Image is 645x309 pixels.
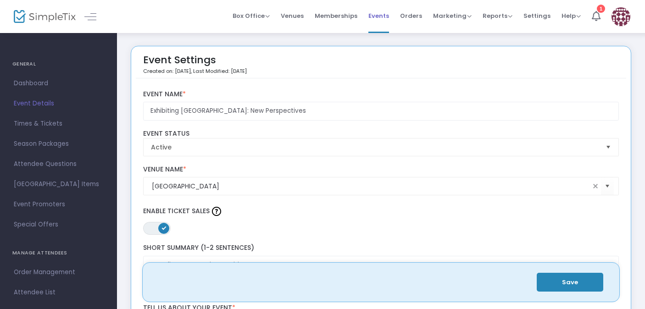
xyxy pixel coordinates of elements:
label: Venue Name [143,166,619,174]
button: Select [601,177,614,196]
p: Created on: [DATE] [143,67,247,75]
span: clear [590,181,601,192]
input: Select Venue [152,182,590,191]
span: Dashboard [14,77,103,89]
span: , Last Modified: [DATE] [191,67,247,75]
span: [GEOGRAPHIC_DATA] Items [14,178,103,190]
span: Orders [400,4,422,28]
span: Help [562,11,581,20]
button: Select [602,138,615,156]
span: Event Promoters [14,199,103,210]
h4: GENERAL [12,55,105,73]
button: Save [537,273,603,292]
span: Order Management [14,266,103,278]
span: Box Office [233,11,270,20]
input: Enter Event Name [143,102,619,121]
div: Event Settings [143,51,247,78]
span: Special Offers [14,219,103,231]
span: Event Details [14,98,103,110]
span: Settings [523,4,550,28]
span: Venues [281,4,304,28]
span: Reports [483,11,512,20]
label: Enable Ticket Sales [143,204,619,218]
div: 1 [597,5,605,13]
span: ON [161,226,166,230]
span: Season Packages [14,138,103,150]
h4: MANAGE ATTENDEES [12,244,105,262]
span: Events [368,4,389,28]
span: Active [151,143,599,152]
span: Marketing [433,11,472,20]
span: Short Summary (1-2 Sentences) [143,243,254,252]
span: Memberships [315,4,357,28]
span: Attendee Questions [14,158,103,170]
label: Event Status [143,130,619,138]
img: question-mark [212,207,221,216]
label: Event Name [143,90,619,99]
span: Attendee List [14,287,103,298]
span: Times & Tickets [14,118,103,130]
